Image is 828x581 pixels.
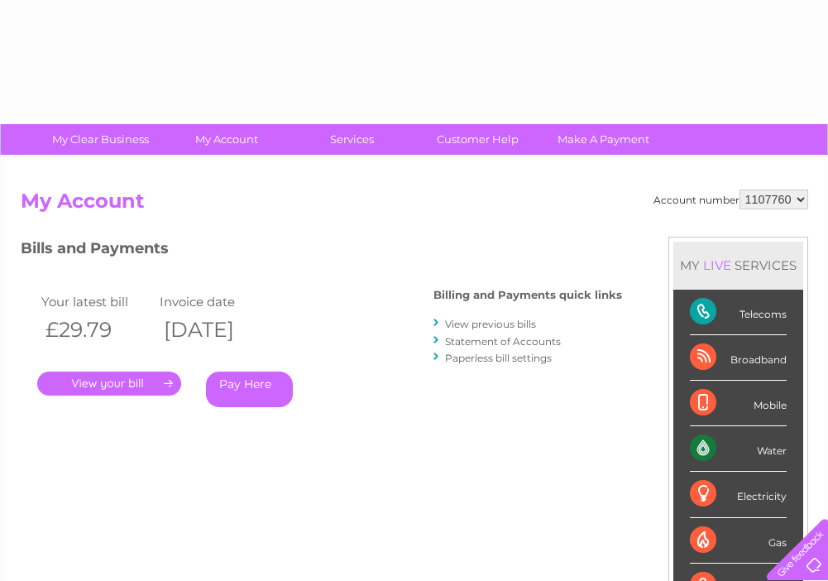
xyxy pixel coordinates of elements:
a: Statement of Accounts [445,335,561,348]
th: £29.79 [37,313,156,347]
th: [DATE] [156,313,275,347]
div: Account number [653,190,808,209]
a: Pay Here [206,372,293,407]
a: Make A Payment [535,124,672,155]
div: Mobile [690,381,787,426]
div: Water [690,426,787,472]
a: View previous bills [445,318,536,330]
a: My Account [158,124,294,155]
a: Customer Help [409,124,546,155]
a: Services [284,124,420,155]
div: Gas [690,518,787,564]
a: Paperless bill settings [445,352,552,364]
h2: My Account [21,190,808,221]
a: My Clear Business [32,124,169,155]
div: MY SERVICES [673,242,803,289]
td: Invoice date [156,290,275,313]
h3: Bills and Payments [21,237,622,266]
h4: Billing and Payments quick links [433,289,622,301]
div: LIVE [700,257,735,273]
div: Telecoms [690,290,787,335]
div: Electricity [690,472,787,517]
div: Broadband [690,335,787,381]
td: Your latest bill [37,290,156,313]
a: . [37,372,181,396]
